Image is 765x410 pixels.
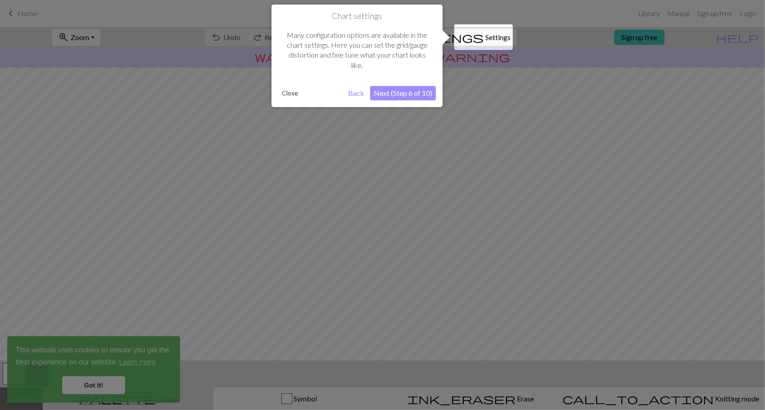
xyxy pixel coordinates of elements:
div: Many configuration options are available in the chart settings. Here you can set the grid/gauge d... [278,21,436,80]
button: Close [278,86,302,100]
button: Next (Step 6 of 10) [370,86,436,100]
button: Back [344,86,368,100]
div: Chart settings [272,5,443,107]
h1: Chart settings [278,11,436,21]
